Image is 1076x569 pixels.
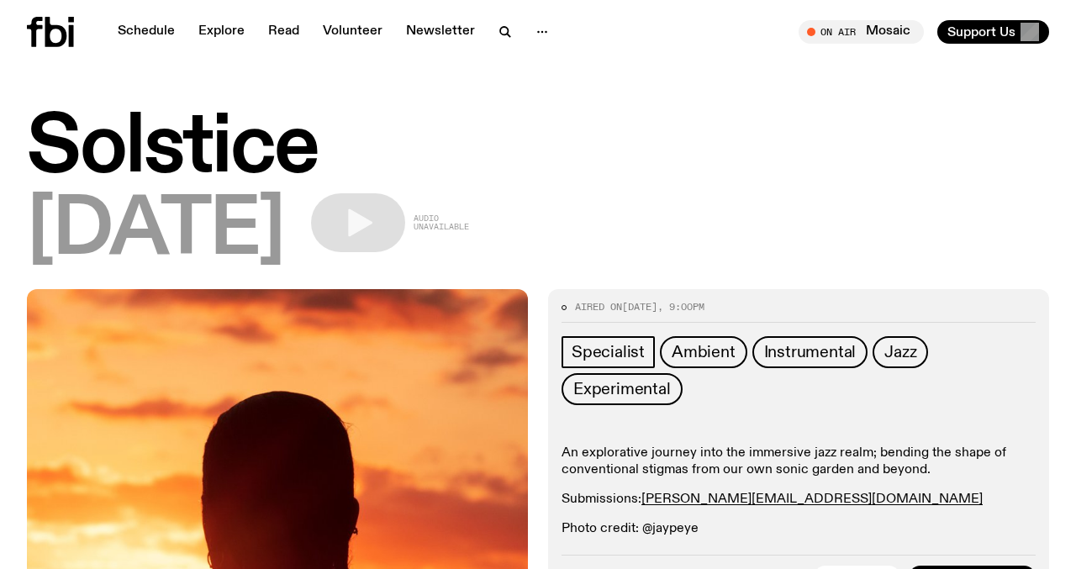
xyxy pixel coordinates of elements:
[764,343,857,361] span: Instrumental
[27,193,284,269] span: [DATE]
[622,300,657,313] span: [DATE]
[873,336,928,368] a: Jazz
[414,214,469,231] span: Audio unavailable
[884,343,916,361] span: Jazz
[947,24,1015,40] span: Support Us
[575,300,622,313] span: Aired on
[108,20,185,44] a: Schedule
[313,20,393,44] a: Volunteer
[258,20,309,44] a: Read
[188,20,255,44] a: Explore
[396,20,485,44] a: Newsletter
[573,380,671,398] span: Experimental
[562,336,655,368] a: Specialist
[657,300,704,313] span: , 9:00pm
[799,20,924,44] button: On AirMosaic
[562,521,1036,537] p: Photo credit: @jaypeye
[937,20,1049,44] button: Support Us
[660,336,747,368] a: Ambient
[27,111,1049,187] h1: Solstice
[752,336,868,368] a: Instrumental
[562,445,1036,477] p: An explorative journey into the immersive jazz realm; bending the shape of conventional stigmas f...
[572,343,645,361] span: Specialist
[562,373,683,405] a: Experimental
[562,492,1036,508] p: Submissions:
[641,493,983,506] a: [PERSON_NAME][EMAIL_ADDRESS][DOMAIN_NAME]
[672,343,736,361] span: Ambient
